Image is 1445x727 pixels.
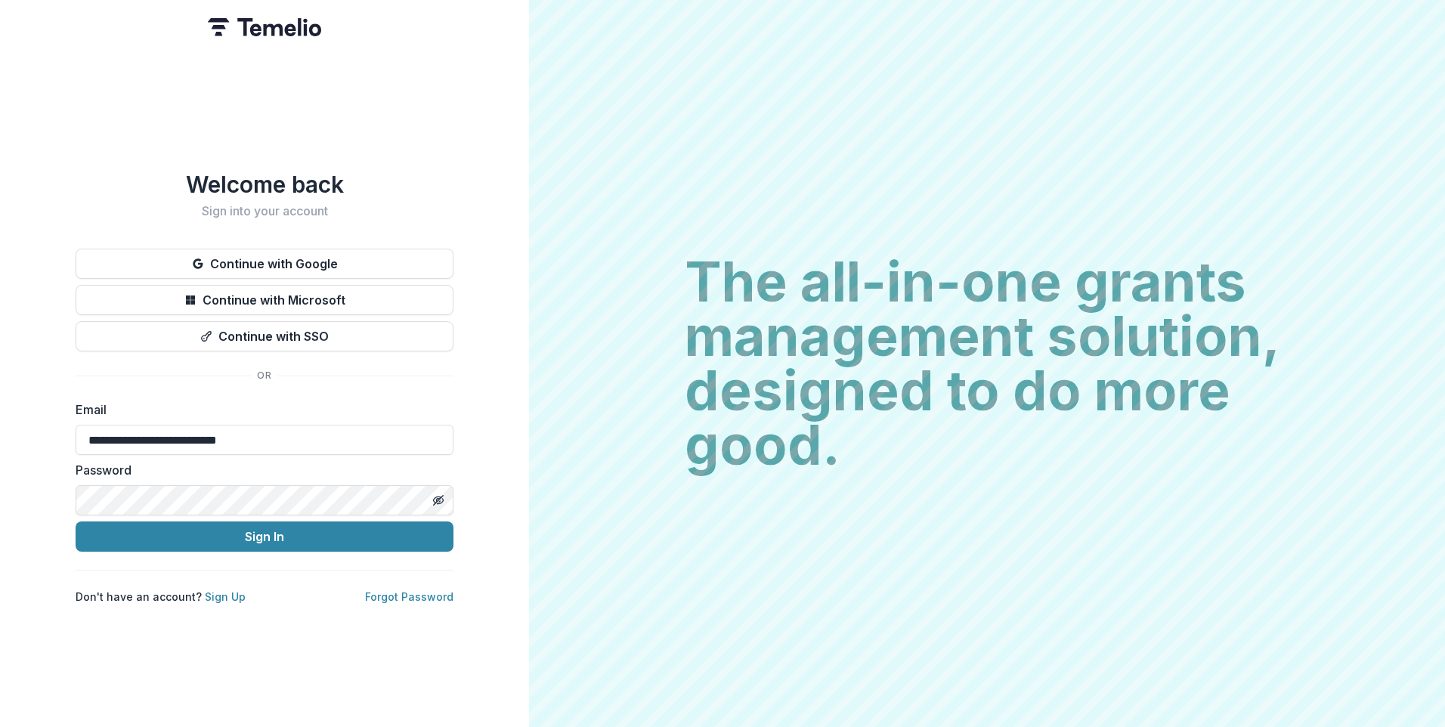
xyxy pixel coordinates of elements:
[76,521,453,552] button: Sign In
[205,590,246,603] a: Sign Up
[76,589,246,605] p: Don't have an account?
[76,171,453,198] h1: Welcome back
[426,488,450,512] button: Toggle password visibility
[76,285,453,315] button: Continue with Microsoft
[76,461,444,479] label: Password
[76,249,453,279] button: Continue with Google
[365,590,453,603] a: Forgot Password
[76,204,453,218] h2: Sign into your account
[76,401,444,419] label: Email
[76,321,453,351] button: Continue with SSO
[208,18,321,36] img: Temelio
